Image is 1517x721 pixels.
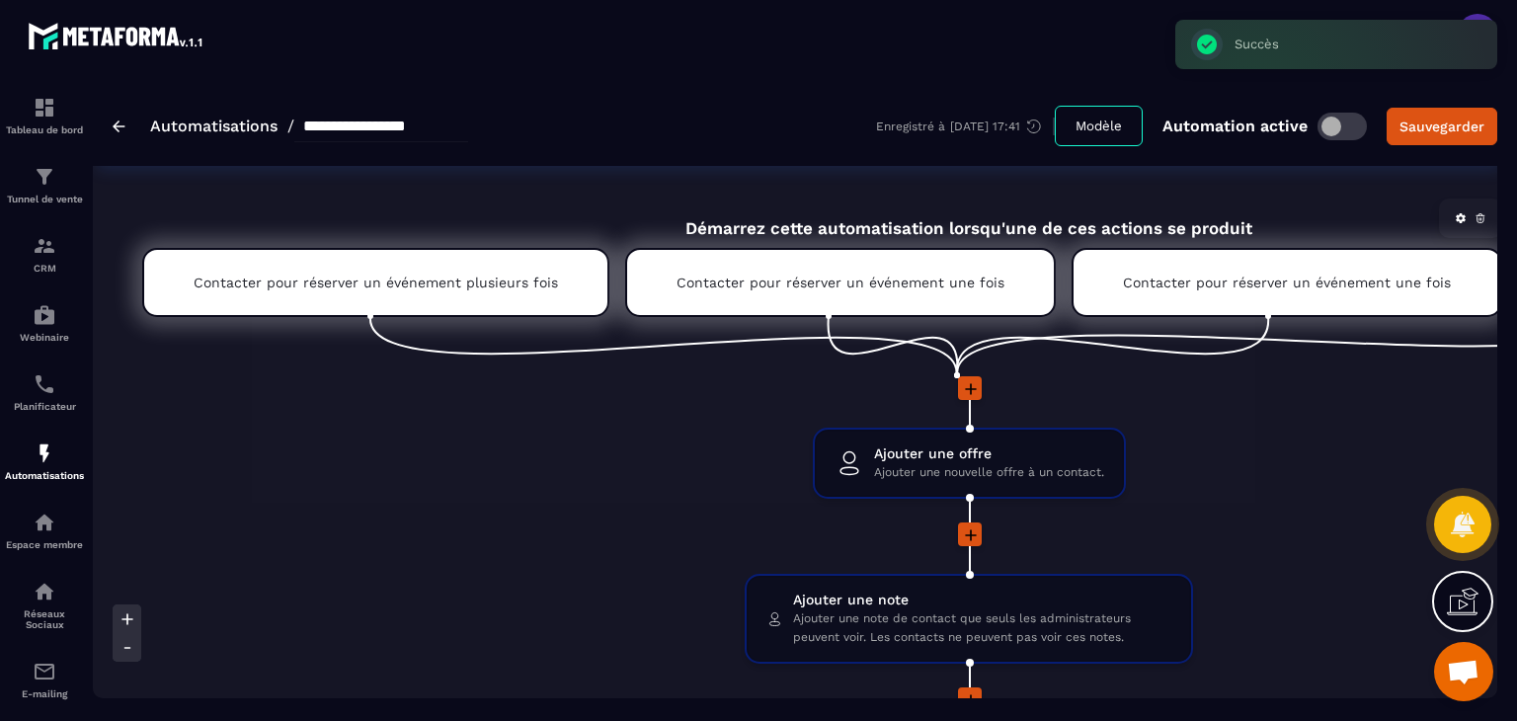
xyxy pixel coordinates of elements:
[1123,275,1451,290] p: Contacter pour réserver un événement une fois
[5,565,84,645] a: social-networksocial-networkRéseaux Sociaux
[5,288,84,358] a: automationsautomationsWebinaire
[150,117,278,135] a: Automatisations
[33,234,56,258] img: formation
[5,688,84,699] p: E-mailing
[33,165,56,189] img: formation
[1399,117,1484,136] div: Sauvegarder
[5,81,84,150] a: formationformationTableau de bord
[5,150,84,219] a: formationformationTunnel de vente
[793,609,1171,647] span: Ajouter une note de contact que seuls les administrateurs peuvent voir. Les contacts ne peuvent p...
[5,496,84,565] a: automationsautomationsEspace membre
[113,120,125,132] img: arrow
[5,401,84,412] p: Planificateur
[5,263,84,274] p: CRM
[33,441,56,465] img: automations
[33,660,56,683] img: email
[5,219,84,288] a: formationformationCRM
[33,511,56,534] img: automations
[5,124,84,135] p: Tableau de bord
[1162,117,1308,135] p: Automation active
[874,463,1104,482] span: Ajouter une nouvelle offre à un contact.
[194,275,558,290] p: Contacter pour réserver un événement plusieurs fois
[5,539,84,550] p: Espace membre
[5,645,84,714] a: emailemailE-mailing
[1434,642,1493,701] a: Ouvrir le chat
[793,591,1171,609] span: Ajouter une note
[1387,108,1497,145] button: Sauvegarder
[5,194,84,204] p: Tunnel de vente
[33,372,56,396] img: scheduler
[287,117,294,135] span: /
[28,18,205,53] img: logo
[5,358,84,427] a: schedulerschedulerPlanificateur
[950,120,1020,133] p: [DATE] 17:41
[5,470,84,481] p: Automatisations
[874,444,1104,463] span: Ajouter une offre
[5,332,84,343] p: Webinaire
[5,427,84,496] a: automationsautomationsAutomatisations
[1055,106,1143,146] button: Modèle
[33,96,56,120] img: formation
[677,275,1004,290] p: Contacter pour réserver un événement une fois
[5,608,84,630] p: Réseaux Sociaux
[876,118,1055,135] div: Enregistré à
[33,303,56,327] img: automations
[33,580,56,603] img: social-network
